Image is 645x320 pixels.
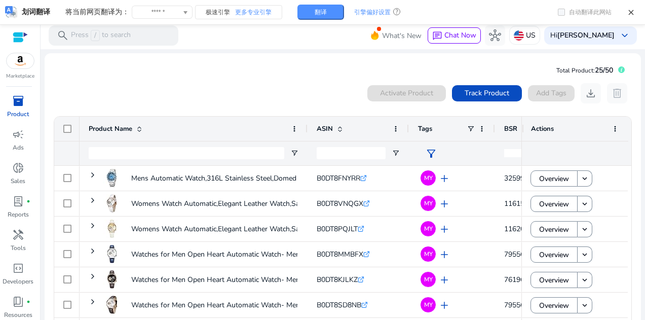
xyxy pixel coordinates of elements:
span: add [438,274,450,286]
span: B0DT8SD8NB [317,300,361,310]
span: MY [424,175,433,181]
span: 1161597 [504,199,533,208]
span: ASIN [317,124,333,133]
span: Track Product [465,88,509,98]
mat-icon: keyboard_arrow_down [580,250,589,259]
span: What's New [382,27,422,45]
span: inventory_2 [12,95,24,107]
p: Reports [8,210,29,219]
p: Womens Watch Automatic,Elegant Leather Watch,Sapphire Crystal,Day&... [131,193,367,214]
button: Overview [530,221,578,237]
button: Overview [530,246,578,263]
button: Open Filter Menu [392,149,400,157]
span: donut_small [12,162,24,174]
span: 325998 [504,173,528,183]
p: Mens Automatic Watch,316L Stainless Steel,Domed Glass, 10ATM... [131,168,347,189]
span: filter_alt [425,148,437,160]
span: MY [424,302,433,308]
span: BSR [504,124,517,133]
span: lab_profile [12,195,24,207]
span: chat [432,31,442,41]
span: Overview [539,194,569,215]
span: Overview [539,168,569,189]
input: Product Name Filter Input [89,147,284,159]
mat-icon: keyboard_arrow_down [580,174,589,183]
span: MY [424,276,433,282]
span: Overview [539,244,569,265]
p: Watches for Men Open Heart Automatic Watch- Men's Casual Leather... [131,295,359,315]
p: US [526,26,536,44]
span: keyboard_arrow_down [619,29,631,42]
mat-icon: keyboard_arrow_down [580,199,589,208]
span: B0DT8PQJLT [317,224,358,234]
p: Womens Watch Automatic,Elegant Leather Watch,Sapphire Crystal,Day&... [131,219,367,239]
span: Total Product: [556,66,595,75]
img: amazon.svg [7,53,34,68]
img: 51DYHfg2KnL._AC_US40_.jpg [103,245,121,263]
p: Hi [550,32,615,39]
span: MY [424,226,433,232]
span: 795563 [504,300,528,310]
img: 41M+ziE1T9L._AC_US40_.jpg [103,194,121,212]
span: add [438,248,450,261]
span: add [438,198,450,210]
span: MY [424,200,433,206]
p: Product [7,110,29,119]
span: 1162010 [504,224,533,234]
mat-icon: keyboard_arrow_down [580,225,589,234]
img: 515pNJ9O9qL._AC_US40_.jpg [103,220,121,238]
b: [PERSON_NAME] [557,30,615,40]
p: Developers [3,277,33,286]
span: Overview [539,295,569,316]
span: / [91,30,100,41]
span: Overview [539,219,569,240]
span: B0DT8FNYRR [317,173,360,183]
img: 41kSKvEMbHL._AC_US40_.jpg [103,296,121,314]
span: Tags [418,124,432,133]
button: Overview [530,170,578,187]
span: MY [424,251,433,257]
p: Sales [11,176,25,186]
p: Marketplace [6,73,34,80]
span: code_blocks [12,262,24,274]
p: Press to search [71,30,131,41]
img: us.svg [514,30,524,41]
span: download [585,87,597,99]
button: chatChat Now [428,27,481,44]
button: Overview [530,297,578,313]
span: hub [489,29,501,42]
span: handyman [12,229,24,241]
span: book_4 [12,296,24,308]
span: 25/50 [595,65,613,75]
span: Overview [539,270,569,291]
p: Watches for Men Open Heart Automatic Watch- Men's Casual Leather... [131,269,359,290]
span: Product Name [89,124,132,133]
span: 795563 [504,250,528,259]
mat-icon: keyboard_arrow_down [580,275,589,285]
span: fiber_manual_record [26,300,30,304]
img: 41L-L-HJOdL._AC_US40_.jpg [103,169,121,187]
p: Tools [11,243,26,253]
span: B0DT8VNQGX [317,199,363,208]
button: Overview [530,196,578,212]
button: Open Filter Menu [290,149,298,157]
button: Track Product [452,85,522,101]
span: Actions [531,124,554,133]
span: fiber_manual_record [26,199,30,203]
span: 761963 [504,275,528,285]
span: B0DT8KJLKZ [317,275,358,285]
span: campaign [12,128,24,140]
span: search [57,29,69,42]
span: add [438,299,450,311]
span: Chat Now [444,30,476,40]
button: download [581,83,601,103]
span: add [438,172,450,185]
button: hub [485,25,505,46]
span: B0DT8MMBFX [317,250,363,259]
mat-icon: keyboard_arrow_down [580,301,589,310]
span: add [438,223,450,235]
button: Overview [530,272,578,288]
p: Resources [4,310,32,319]
p: Watches for Men Open Heart Automatic Watch- Men's Casual Leather... [131,244,359,265]
img: 51iWKad+VrL._AC_US40_.jpg [103,270,121,289]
